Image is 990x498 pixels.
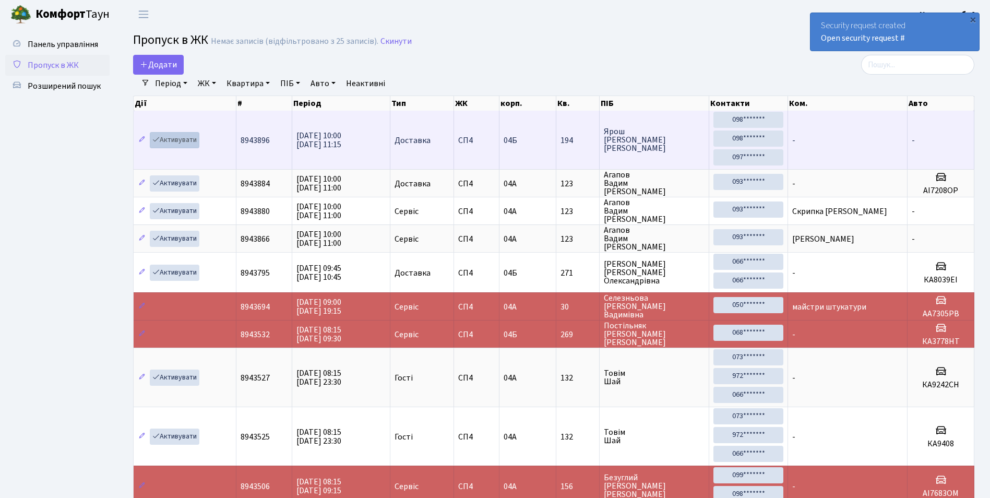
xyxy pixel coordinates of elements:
span: [DATE] 08:15 [DATE] 09:30 [296,324,341,345]
a: Активувати [150,429,199,445]
span: Доставка [395,180,431,188]
span: 04А [504,206,517,217]
span: 271 [560,269,595,277]
span: Гості [395,374,413,382]
span: 8943694 [241,301,270,313]
th: Авто [908,96,974,111]
span: [DATE] 09:00 [DATE] 19:15 [296,297,341,317]
a: Панель управління [5,34,110,55]
span: 269 [560,330,595,339]
th: # [236,96,292,111]
th: ЖК [454,96,500,111]
span: 30 [560,303,595,311]
span: [DATE] 08:15 [DATE] 23:30 [296,426,341,447]
span: [DATE] 08:15 [DATE] 23:30 [296,367,341,388]
a: Пропуск в ЖК [5,55,110,76]
a: Авто [306,75,340,92]
span: 8943866 [241,233,270,245]
span: Таун [35,6,110,23]
span: 04А [504,481,517,492]
a: Активувати [150,370,199,386]
a: ЖК [194,75,220,92]
span: СП4 [458,374,495,382]
span: Гості [395,433,413,441]
span: 8943896 [241,135,270,146]
span: 04Б [504,329,517,340]
span: 04Б [504,135,517,146]
th: Ком. [788,96,908,111]
span: Агапов Вадим [PERSON_NAME] [604,226,705,251]
div: Немає записів (відфільтровано з 25 записів). [211,37,378,46]
span: 132 [560,374,595,382]
span: 8943880 [241,206,270,217]
a: Додати [133,55,184,75]
a: Активувати [150,203,199,219]
span: - [912,233,915,245]
span: Агапов Вадим [PERSON_NAME] [604,171,705,196]
span: [DATE] 10:00 [DATE] 11:15 [296,130,341,150]
span: 123 [560,180,595,188]
span: 8943884 [241,178,270,189]
a: Активувати [150,132,199,148]
h5: КА8039ЕІ [912,275,970,285]
a: Активувати [150,175,199,192]
span: 156 [560,482,595,491]
span: Доставка [395,269,431,277]
span: Сервіс [395,482,419,491]
span: 8943795 [241,267,270,279]
span: 8943506 [241,481,270,492]
span: 04А [504,372,517,384]
span: Розширений пошук [28,80,101,92]
span: - [792,135,795,146]
h5: КА3778НТ [912,337,970,347]
span: майстри штукатури [792,301,866,313]
a: Open security request # [821,32,905,44]
span: 132 [560,433,595,441]
span: - [792,481,795,492]
a: Неактивні [342,75,389,92]
span: - [912,135,915,146]
a: ПІБ [276,75,304,92]
span: 8943527 [241,372,270,384]
span: Пропуск в ЖК [133,31,208,49]
span: Додати [140,59,177,70]
span: - [792,431,795,443]
span: [DATE] 10:00 [DATE] 11:00 [296,201,341,221]
div: × [968,14,978,25]
span: 04А [504,301,517,313]
th: Тип [390,96,454,111]
a: Розширений пошук [5,76,110,97]
span: Постільняк [PERSON_NAME] [PERSON_NAME] [604,322,705,347]
a: Консьєрж б. 4. [920,8,977,21]
span: 8943532 [241,329,270,340]
a: Скинути [380,37,412,46]
span: 123 [560,235,595,243]
span: Селезньова [PERSON_NAME] Вадимівна [604,294,705,319]
th: корп. [499,96,556,111]
span: - [792,372,795,384]
a: Активувати [150,265,199,281]
button: Переключити навігацію [130,6,157,23]
div: Security request created [810,13,979,51]
h5: КА9408 [912,439,970,449]
span: 04А [504,233,517,245]
span: 194 [560,136,595,145]
span: Сервіс [395,207,419,216]
span: [DATE] 10:00 [DATE] 11:00 [296,173,341,194]
span: [DATE] 10:00 [DATE] 11:00 [296,229,341,249]
span: - [912,206,915,217]
span: СП4 [458,269,495,277]
a: Період [151,75,192,92]
span: СП4 [458,235,495,243]
span: СП4 [458,433,495,441]
th: Кв. [556,96,600,111]
th: Контакти [709,96,788,111]
span: СП4 [458,207,495,216]
th: Дії [134,96,236,111]
b: Комфорт [35,6,86,22]
span: [PERSON_NAME] [PERSON_NAME] Олександрівна [604,260,705,285]
th: ПІБ [600,96,709,111]
span: [PERSON_NAME] [792,233,854,245]
span: СП4 [458,180,495,188]
img: logo.png [10,4,31,25]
